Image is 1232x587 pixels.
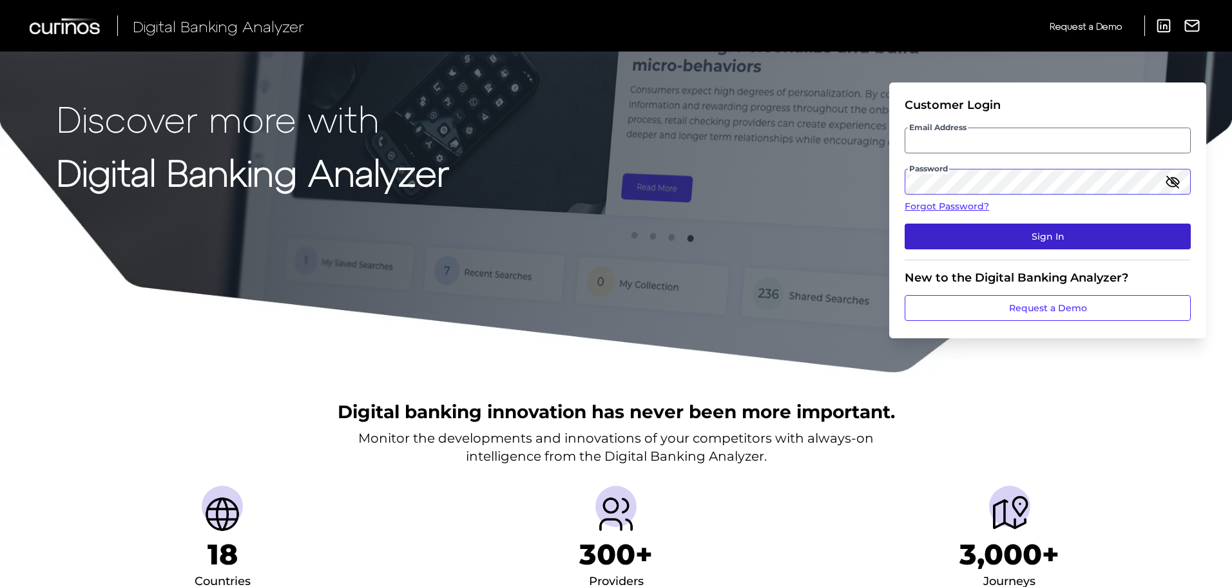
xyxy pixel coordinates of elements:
[1050,15,1122,37] a: Request a Demo
[579,537,653,572] h1: 300+
[57,98,449,139] p: Discover more with
[595,494,637,535] img: Providers
[908,164,949,174] span: Password
[908,122,968,133] span: Email Address
[338,399,895,424] h2: Digital banking innovation has never been more important.
[989,494,1030,535] img: Journeys
[905,271,1191,285] div: New to the Digital Banking Analyzer?
[905,295,1191,321] a: Request a Demo
[905,224,1191,249] button: Sign In
[959,537,1059,572] h1: 3,000+
[57,150,449,193] strong: Digital Banking Analyzer
[905,200,1191,213] a: Forgot Password?
[207,537,238,572] h1: 18
[202,494,243,535] img: Countries
[30,18,102,34] img: Curinos
[133,17,304,35] span: Digital Banking Analyzer
[905,98,1191,112] div: Customer Login
[1050,21,1122,32] span: Request a Demo
[358,429,874,465] p: Monitor the developments and innovations of your competitors with always-on intelligence from the...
